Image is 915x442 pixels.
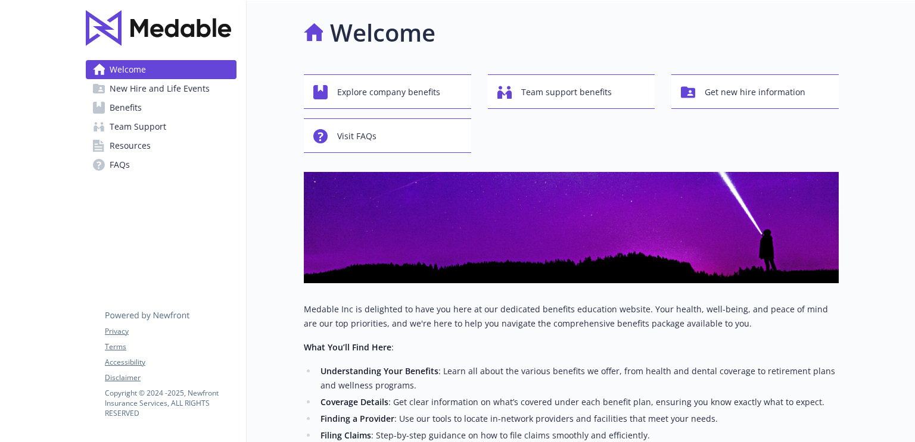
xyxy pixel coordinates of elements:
[105,341,236,352] a: Terms
[337,125,376,148] span: Visit FAQs
[705,81,805,104] span: Get new hire information
[110,98,142,117] span: Benefits
[671,74,839,109] button: Get new hire information
[320,396,388,407] strong: Coverage Details
[337,81,440,104] span: Explore company benefits
[304,118,471,153] button: Visit FAQs
[317,395,839,409] li: : Get clear information on what’s covered under each benefit plan, ensuring you know exactly what...
[521,81,612,104] span: Team support benefits
[86,155,236,174] a: FAQs
[304,74,471,109] button: Explore company benefits
[110,117,166,136] span: Team Support
[304,302,839,331] p: Medable Inc is delighted to have you here at our dedicated benefits education website. Your healt...
[317,412,839,426] li: : Use our tools to locate in-network providers and facilities that meet your needs.
[320,413,394,424] strong: Finding a Provider
[110,79,210,98] span: New Hire and Life Events
[488,74,655,109] button: Team support benefits
[86,136,236,155] a: Resources
[304,172,839,283] img: overview page banner
[110,136,151,155] span: Resources
[105,326,236,337] a: Privacy
[105,388,236,418] p: Copyright © 2024 - 2025 , Newfront Insurance Services, ALL RIGHTS RESERVED
[86,79,236,98] a: New Hire and Life Events
[105,372,236,383] a: Disclaimer
[304,341,391,353] strong: What You’ll Find Here
[320,365,438,377] strong: Understanding Your Benefits
[86,98,236,117] a: Benefits
[86,117,236,136] a: Team Support
[304,340,839,355] p: :
[110,60,146,79] span: Welcome
[330,15,435,51] h1: Welcome
[317,364,839,393] li: : Learn all about the various benefits we offer, from health and dental coverage to retirement pl...
[105,357,236,368] a: Accessibility
[110,155,130,174] span: FAQs
[320,430,371,441] strong: Filing Claims
[86,60,236,79] a: Welcome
